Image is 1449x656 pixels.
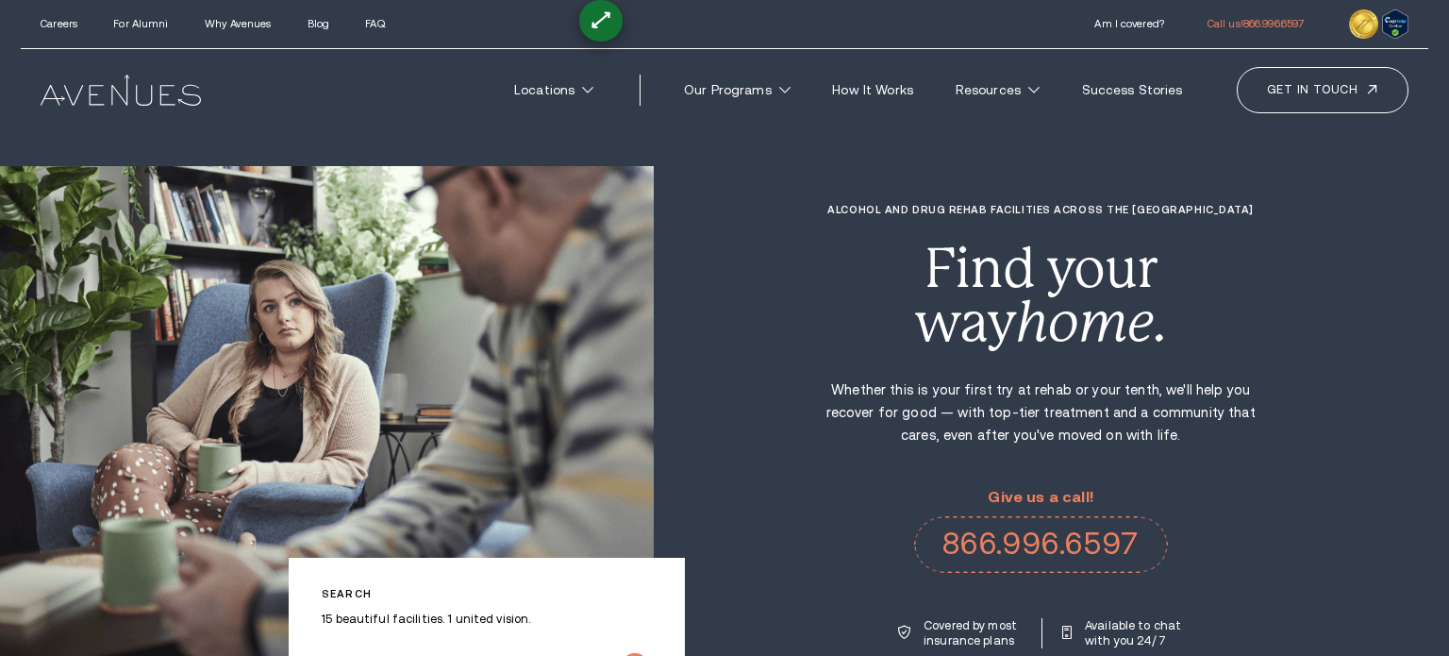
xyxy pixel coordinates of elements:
[940,73,1056,108] a: Resources
[113,18,168,29] a: For Alumni
[1382,9,1408,38] img: Verify Approval for www.avenuesrecovery.com
[41,18,77,29] a: Careers
[205,18,271,29] a: Why Avenues
[498,73,609,108] a: Locations
[365,18,384,29] a: FAQ
[308,18,329,29] a: Blog
[1065,73,1198,108] a: Success Stories
[914,489,1168,506] p: Give us a call!
[1016,291,1167,354] i: home.
[824,242,1257,350] div: Find your way
[1094,18,1163,29] a: Am I covered?
[1062,618,1183,648] a: Available to chat with you 24/7
[1382,13,1408,28] a: Verify LegitScript Approval for www.avenuesrecovery.com
[1085,618,1183,648] p: Available to chat with you 24/7
[1243,18,1304,29] span: 866.996.6597
[816,73,929,108] a: How It Works
[586,7,616,36] div: ⟷
[824,204,1257,216] h1: Alcohol and Drug Rehab Facilities across the [GEOGRAPHIC_DATA]
[322,612,652,627] p: 15 beautiful facilities. 1 united vision.
[1207,18,1304,29] a: Call us!866.996.6597
[924,618,1022,648] p: Covered by most insurance plans
[1237,67,1408,112] a: Get in touch
[824,378,1257,446] p: Whether this is your first try at rehab or your tenth, we'll help you recover for good — with top...
[668,73,807,108] a: Our Programs
[322,588,652,600] p: Search
[898,618,1022,648] a: Covered by most insurance plans
[914,516,1168,573] a: 866.996.6597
